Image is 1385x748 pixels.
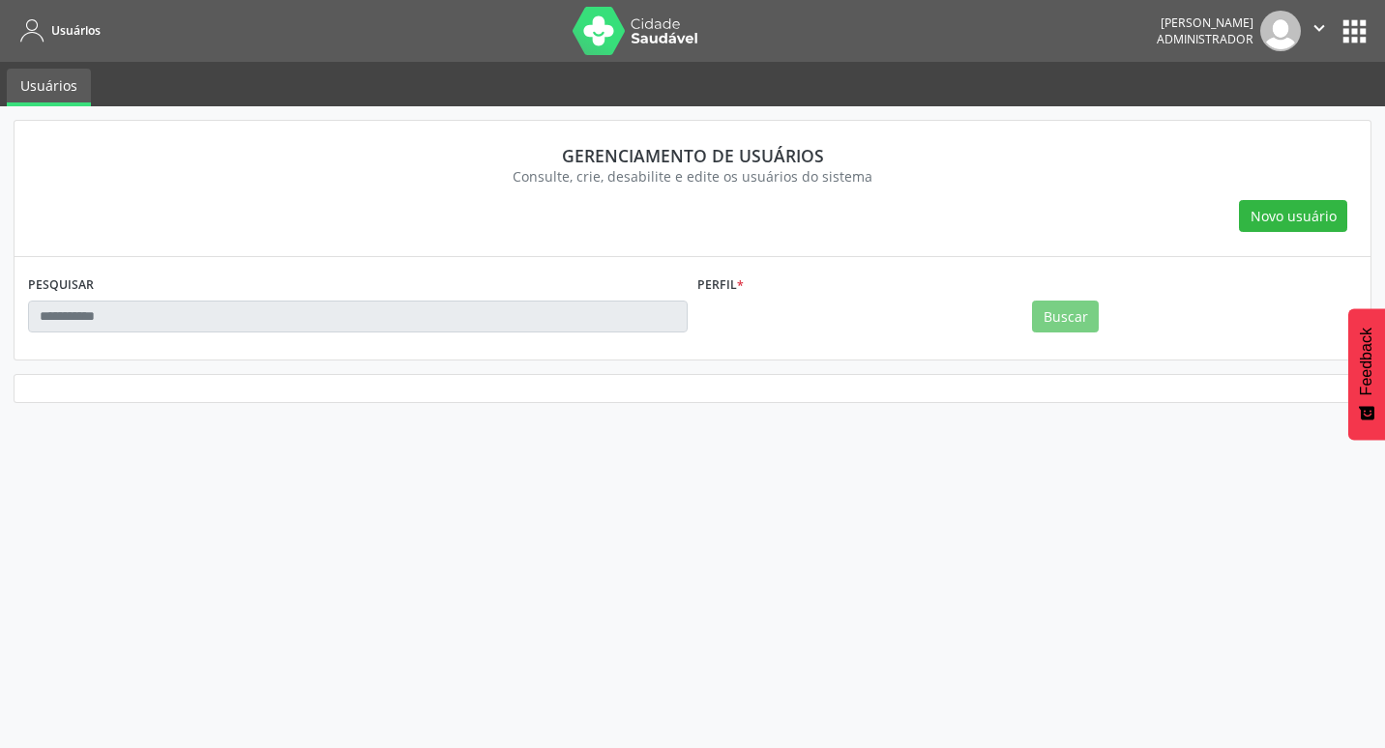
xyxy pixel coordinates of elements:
[28,271,94,301] label: PESQUISAR
[1309,17,1330,39] i: 
[42,145,1343,166] div: Gerenciamento de usuários
[7,69,91,106] a: Usuários
[1032,301,1099,333] button: Buscar
[1157,14,1253,31] div: [PERSON_NAME]
[1348,308,1385,440] button: Feedback - Mostrar pesquisa
[1239,200,1347,233] button: Novo usuário
[1260,11,1301,51] img: img
[42,166,1343,187] div: Consulte, crie, desabilite e edite os usuários do sistema
[1358,328,1375,395] span: Feedback
[51,22,101,39] span: Usuários
[1338,14,1371,48] button: apps
[1301,11,1338,51] button: 
[1251,206,1337,226] span: Novo usuário
[1157,31,1253,47] span: Administrador
[697,271,744,301] label: Perfil
[14,14,101,46] a: Usuários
